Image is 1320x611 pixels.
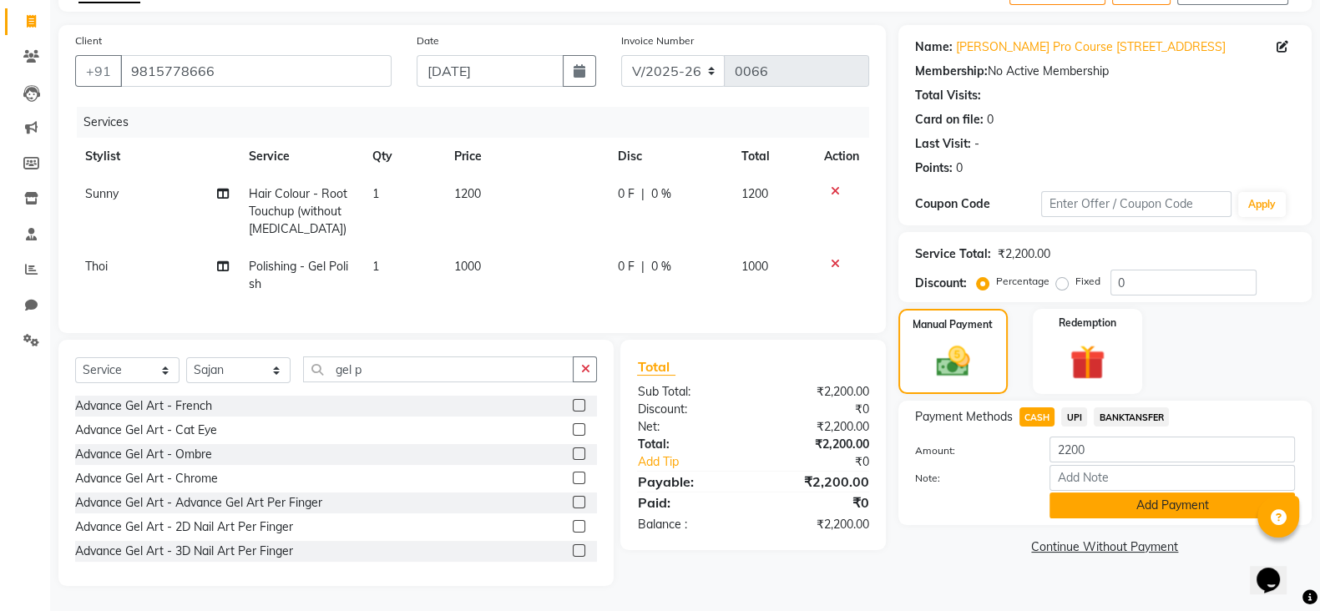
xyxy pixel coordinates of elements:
img: _cash.svg [926,342,980,381]
th: Total [731,138,814,175]
span: 0 % [651,185,671,203]
div: Total: [625,436,753,453]
span: 1200 [741,186,768,201]
span: 1200 [454,186,481,201]
th: Stylist [75,138,239,175]
span: Polishing - Gel Polish [249,259,348,291]
div: Balance : [625,516,753,533]
div: - [974,135,979,153]
button: Add Payment [1049,492,1295,518]
div: ₹0 [753,492,882,513]
div: Discount: [625,401,753,418]
div: Payable: [625,472,753,492]
div: Discount: [915,275,967,292]
div: Points: [915,159,953,177]
div: Advance Gel Art - Advance Gel Art Per Finger [75,494,322,512]
input: Search or Scan [303,356,574,382]
label: Date [417,33,439,48]
label: Amount: [903,443,1038,458]
div: Sub Total: [625,383,753,401]
div: Net: [625,418,753,436]
th: Action [814,138,869,175]
input: Enter Offer / Coupon Code [1041,191,1231,217]
div: ₹2,200.00 [998,245,1050,263]
span: Hair Colour - Root Touchup (without [MEDICAL_DATA]) [249,186,347,236]
label: Invoice Number [621,33,694,48]
label: Percentage [996,274,1049,289]
div: Services [77,107,882,138]
div: Advance Gel Art - Chrome [75,470,218,487]
div: ₹2,200.00 [753,383,882,401]
div: No Active Membership [915,63,1295,80]
span: Thoi [85,259,108,274]
th: Service [239,138,362,175]
div: Advance Gel Art - French [75,397,212,415]
iframe: chat widget [1250,544,1303,594]
div: Membership: [915,63,988,80]
th: Qty [362,138,445,175]
a: Add Tip [625,453,774,471]
span: 0 F [618,185,635,203]
img: _gift.svg [1059,341,1115,384]
span: | [641,258,645,275]
label: Redemption [1059,316,1116,331]
input: Amount [1049,437,1295,462]
div: ₹2,200.00 [753,516,882,533]
div: Advance Gel Art - 3D Nail Art Per Finger [75,543,293,560]
span: 0 F [618,258,635,275]
div: ₹2,200.00 [753,418,882,436]
span: CASH [1019,407,1055,427]
div: Coupon Code [915,195,1042,213]
span: Payment Methods [915,408,1013,426]
label: Client [75,33,102,48]
a: [PERSON_NAME] Pro Course [STREET_ADDRESS] [956,38,1226,56]
div: ₹0 [753,401,882,418]
div: ₹2,200.00 [753,472,882,492]
button: +91 [75,55,122,87]
div: Service Total: [915,245,991,263]
label: Fixed [1075,274,1100,289]
div: 0 [956,159,963,177]
label: Note: [903,471,1038,486]
th: Price [444,138,608,175]
a: Continue Without Payment [902,538,1308,556]
span: Sunny [85,186,119,201]
div: Advance Gel Art - Cat Eye [75,422,217,439]
input: Search by Name/Mobile/Email/Code [120,55,392,87]
div: Total Visits: [915,87,981,104]
div: Advance Gel Art - 2D Nail Art Per Finger [75,518,293,536]
div: Card on file: [915,111,984,129]
span: UPI [1061,407,1087,427]
button: Apply [1238,192,1286,217]
th: Disc [608,138,731,175]
span: 1000 [741,259,768,274]
span: 1 [372,186,379,201]
span: 1 [372,259,379,274]
div: Paid: [625,492,753,513]
div: 0 [987,111,994,129]
span: BANKTANSFER [1094,407,1169,427]
span: 1000 [454,259,481,274]
div: Name: [915,38,953,56]
label: Manual Payment [913,317,993,332]
span: Total [637,358,675,376]
div: Last Visit: [915,135,971,153]
span: 0 % [651,258,671,275]
input: Add Note [1049,465,1295,491]
div: Advance Gel Art - Ombre [75,446,212,463]
div: ₹2,200.00 [753,436,882,453]
div: ₹0 [775,453,882,471]
span: | [641,185,645,203]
